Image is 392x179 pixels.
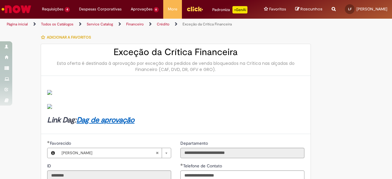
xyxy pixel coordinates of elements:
img: ServiceNow [1,3,32,15]
span: 6 [154,7,159,12]
span: [PERSON_NAME] [356,6,387,12]
abbr: Limpar campo Favorecido [153,148,162,158]
a: Service Catalog [87,22,113,27]
span: Obrigatório Preenchido [47,141,50,143]
button: Favorecido, Visualizar este registro Lucas De Faria Fernandes [47,148,58,158]
label: Somente leitura - ID [47,163,52,169]
a: Financeiro [126,22,144,27]
img: sys_attachment.do [47,90,52,95]
a: Exceção da Crítica Financeira [183,22,232,27]
a: Dag de aprovação [77,115,134,125]
span: Rascunhos [300,6,322,12]
strong: Link Dag: [47,115,134,125]
label: Somente leitura - Departamento [180,140,209,146]
p: +GenAi [232,6,247,13]
a: Rascunhos [295,6,322,12]
a: Todos os Catálogos [41,22,73,27]
a: Crédito [157,22,169,27]
input: Departamento [180,148,304,158]
div: Padroniza [212,6,247,13]
span: Despesas Corporativas [79,6,122,12]
div: Esta oferta é destinada à aprovação por exceção dos pedidos de venda bloqueados na Crítica nas al... [47,60,304,73]
span: 4 [65,7,70,12]
a: [PERSON_NAME]Limpar campo Favorecido [58,148,171,158]
button: Adicionar a Favoritos [41,31,94,44]
span: Favoritos [269,6,286,12]
a: Página inicial [7,22,28,27]
span: Adicionar a Favoritos [47,35,91,40]
span: Telefone de Contato [183,163,223,169]
span: [PERSON_NAME] [62,148,156,158]
img: sys_attachment.do [47,104,52,109]
ul: Trilhas de página [5,19,257,30]
span: LF [348,7,352,11]
span: Requisições [42,6,63,12]
h2: Exceção da Crítica Financeira [47,47,304,57]
span: More [168,6,177,12]
span: Obrigatório Preenchido [180,163,183,166]
span: Aprovações [131,6,153,12]
span: Necessários - Favorecido [50,140,72,146]
img: click_logo_yellow_360x200.png [187,4,203,13]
